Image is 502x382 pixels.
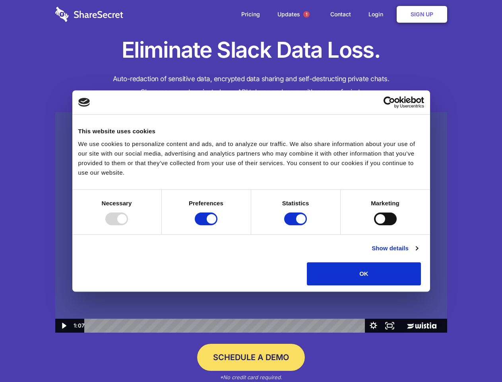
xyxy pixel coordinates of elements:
span: 1 [303,11,310,18]
h1: Eliminate Slack Data Loss. [55,36,447,64]
div: This website uses cookies [78,127,424,136]
a: Usercentrics Cookiebot - opens in a new window [355,96,424,108]
button: OK [307,262,421,285]
strong: Preferences [189,200,223,207]
button: Fullscreen [382,319,398,333]
a: Contact [322,2,359,27]
button: Play Video [55,319,72,333]
strong: Necessary [102,200,132,207]
strong: Statistics [282,200,309,207]
a: Sign Up [397,6,447,23]
h4: Auto-redaction of sensitive data, encrypted data sharing and self-destructing private chats. Shar... [55,72,447,99]
img: logo-wordmark-white-trans-d4663122ce5f474addd5e946df7df03e33cb6a1c49d2221995e7729f52c070b2.svg [55,7,123,22]
button: Show settings menu [365,319,382,333]
em: *No credit card required. [220,374,282,380]
a: Wistia Logo -- Learn More [398,319,447,333]
img: Sharesecret [55,112,447,333]
strong: Marketing [371,200,399,207]
a: Schedule a Demo [197,344,305,371]
a: Login [361,2,395,27]
a: Pricing [233,2,268,27]
a: Show details [372,244,418,253]
div: Playbar [91,319,361,333]
img: logo [78,98,90,107]
div: We use cookies to personalize content and ads, and to analyze our traffic. We also share informat... [78,139,424,177]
